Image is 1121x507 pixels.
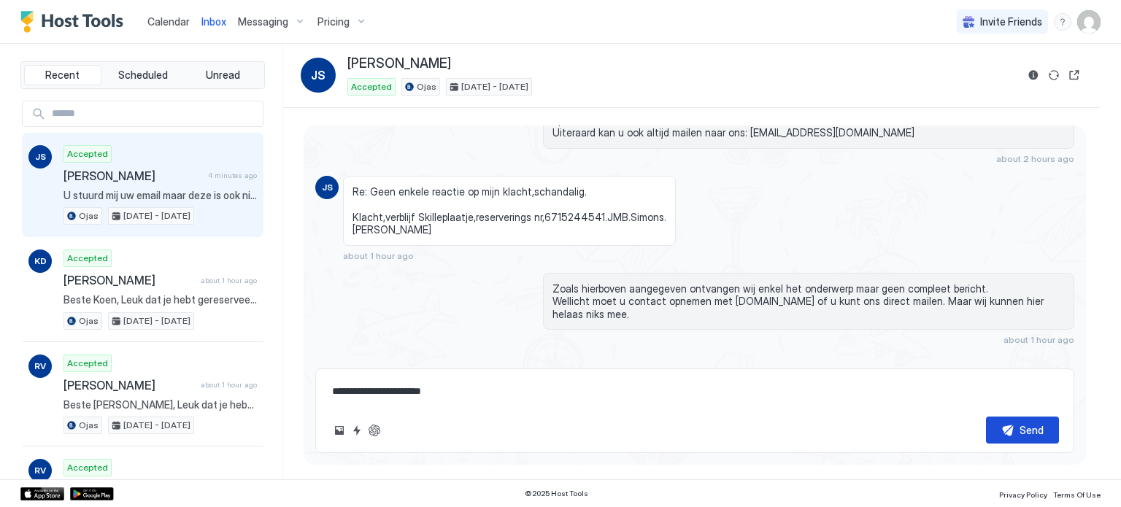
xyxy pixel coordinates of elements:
span: [DATE] - [DATE] [461,80,528,93]
span: Accepted [351,80,392,93]
input: Input Field [46,101,263,126]
span: Unread [206,69,240,82]
a: Inbox [201,14,226,29]
div: Send [1020,422,1044,438]
span: Terms Of Use [1053,490,1101,499]
span: U stuurd mij uw email maar deze is ook niet bereikbaar, [63,189,257,202]
button: Recent [24,65,101,85]
span: Beste [PERSON_NAME], Leuk dat je hebt gereserveerd bij Bed & Coffee Skilleplaatsje. Op [DATE] zor... [63,398,257,411]
span: JS [311,66,325,84]
span: [PERSON_NAME] [63,378,195,392]
span: [PERSON_NAME] [347,55,451,72]
a: Host Tools Logo [20,11,130,33]
span: Messaging [238,15,288,28]
span: Accepted [67,252,108,265]
span: [PERSON_NAME] [63,169,202,183]
span: [DATE] - [DATE] [123,314,190,328]
span: about 1 hour ago [343,250,414,261]
button: ChatGPT Auto Reply [366,422,383,439]
span: Zoals hierboven aangegeven ontvangen wij enkel het onderwerp maar geen compleet bericht. Wellicht... [552,282,1065,321]
span: RV [34,360,46,373]
div: tab-group [20,61,265,89]
span: Ojas [79,419,99,432]
div: User profile [1077,10,1101,34]
span: Accepted [67,357,108,370]
button: Open reservation [1066,66,1083,84]
span: Recent [45,69,80,82]
a: Terms Of Use [1053,486,1101,501]
span: Accepted [67,461,108,474]
span: Beste Koen, Leuk dat je hebt gereserveerd bij Bed & Coffee Skilleplaatsje. Op [DATE] zorgen wij d... [63,293,257,306]
span: Privacy Policy [999,490,1047,499]
a: Calendar [147,14,190,29]
span: © 2025 Host Tools [525,489,588,498]
span: Ojas [79,314,99,328]
button: Unread [184,65,261,85]
span: JS [35,150,46,163]
div: menu [1054,13,1071,31]
span: [PERSON_NAME] [63,273,195,287]
button: Reservation information [1025,66,1042,84]
span: KD [34,255,47,268]
span: Re: Geen enkele reactie op mijn klacht,schandalig. Klacht,verblijf Skilleplaatje,reserverings nr,... [353,185,666,236]
span: Scheduled [118,69,168,82]
span: JS [322,181,333,194]
span: Accepted [67,147,108,160]
button: Send [986,417,1059,444]
button: Scheduled [104,65,182,85]
span: Ojas [79,209,99,222]
span: Pricing [317,15,350,28]
span: about 2 hours ago [996,153,1074,164]
a: Google Play Store [70,487,114,500]
span: [DATE] - [DATE] [123,419,190,432]
span: 4 minutes ago [208,171,257,180]
span: RV [34,464,46,477]
span: about 1 hour ago [201,276,257,285]
span: about 1 hour ago [1003,334,1074,345]
span: Calendar [147,15,190,28]
button: Upload image [331,422,348,439]
a: App Store [20,487,64,500]
span: about 1 hour ago [201,380,257,390]
button: Sync reservation [1045,66,1063,84]
span: [DATE] - [DATE] [123,209,190,222]
span: Ojas [417,80,436,93]
a: Privacy Policy [999,486,1047,501]
button: Quick reply [348,422,366,439]
span: Invite Friends [980,15,1042,28]
span: Inbox [201,15,226,28]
